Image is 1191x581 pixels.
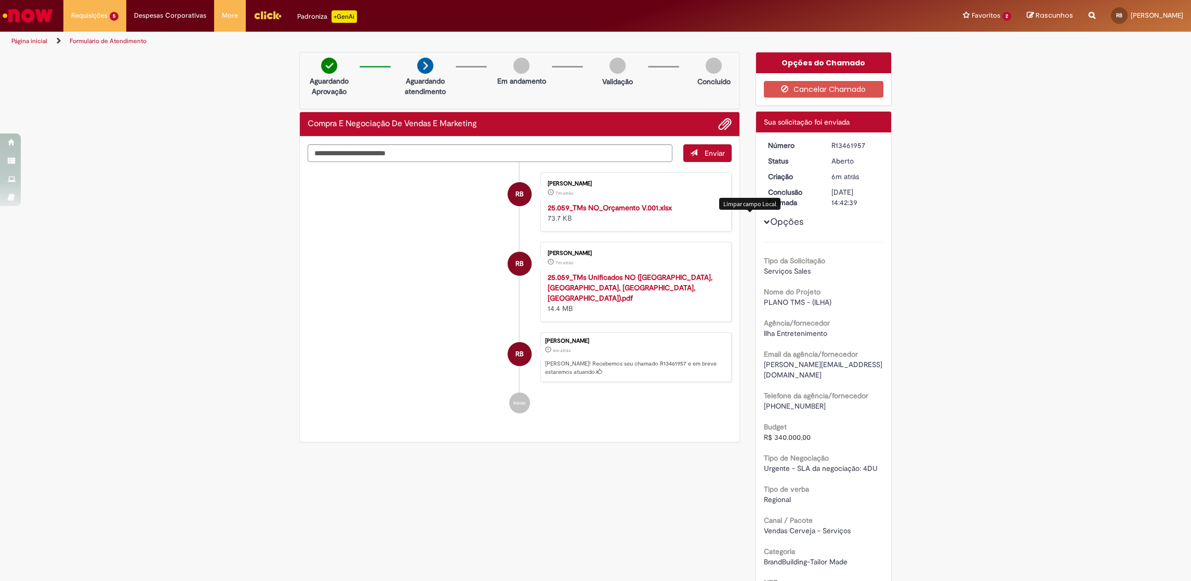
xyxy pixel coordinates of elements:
[297,10,357,23] div: Padroniza
[719,198,780,210] div: Limpar campo Local
[764,495,791,504] span: Regional
[1027,11,1073,21] a: Rascunhos
[515,182,524,207] span: RB
[555,260,573,266] span: 7m atrás
[548,181,721,187] div: [PERSON_NAME]
[1036,10,1073,20] span: Rascunhos
[548,203,672,212] a: 25.059_TMs NO_Orçamento V.001.xlsx
[683,144,732,162] button: Enviar
[548,273,712,303] a: 25.059_TMs Unificados NO ([GEOGRAPHIC_DATA], [GEOGRAPHIC_DATA], [GEOGRAPHIC_DATA], [GEOGRAPHIC_DA...
[71,10,108,21] span: Requisições
[515,251,524,276] span: RB
[764,349,858,359] b: Email da agência/fornecedor
[764,81,884,98] button: Cancelar Chamado
[321,58,337,74] img: check-circle-green.png
[831,172,859,181] time: 29/08/2025 11:42:33
[555,260,573,266] time: 29/08/2025 11:41:42
[308,144,672,162] textarea: Digite sua mensagem aqui...
[756,52,892,73] div: Opções do Chamado
[764,422,787,431] b: Budget
[764,318,830,328] b: Agência/fornecedor
[134,10,206,21] span: Despesas Corporativas
[553,347,571,354] span: 6m atrás
[1131,11,1183,20] span: [PERSON_NAME]
[764,526,851,535] span: Vendas Cerveja - Serviços
[764,266,811,276] span: Serviços Sales
[417,58,433,74] img: arrow-next.png
[760,171,824,182] dt: Criação
[548,272,721,314] div: 14.4 MB
[705,148,725,158] span: Enviar
[764,298,831,307] span: PLANO TMS - (ILHA)
[515,342,524,367] span: RB
[553,347,571,354] time: 29/08/2025 11:42:33
[706,58,722,74] img: img-circle-grey.png
[110,12,118,21] span: 5
[764,557,848,566] span: BrandBuilding-Tailor Made
[610,58,626,74] img: img-circle-grey.png
[555,190,573,196] span: 7m atrás
[764,547,795,556] b: Categoria
[764,484,809,494] b: Tipo de verba
[332,10,357,23] p: +GenAi
[764,287,821,296] b: Nome do Projeto
[764,516,813,525] b: Canal / Pacote
[497,76,546,86] p: Em andamento
[304,76,354,97] p: Aguardando Aprovação
[308,119,477,129] h2: Compra E Negociação De Vendas E Marketing Histórico de tíquete
[764,464,878,473] span: Urgente - SLA da negociação: 4DU
[11,37,47,45] a: Página inicial
[831,172,859,181] span: 6m atrás
[831,171,880,182] div: 29/08/2025 11:42:33
[545,360,726,376] p: [PERSON_NAME]! Recebemos seu chamado R13461957 e em breve estaremos atuando.
[602,76,633,87] p: Validação
[760,156,824,166] dt: Status
[1116,12,1122,19] span: RB
[764,256,825,265] b: Tipo da Solicitação
[831,140,880,151] div: R13461957
[764,433,811,442] span: R$ 340.000,00
[697,76,731,87] p: Concluído
[764,360,882,380] span: [PERSON_NAME][EMAIL_ADDRESS][DOMAIN_NAME]
[718,117,732,131] button: Adicionar anexos
[760,140,824,151] dt: Número
[513,58,530,74] img: img-circle-grey.png
[764,329,827,338] span: Ilha Entretenimento
[508,342,532,366] div: Ricardo Carneiro Barbosa
[760,187,824,208] dt: Conclusão Estimada
[1002,12,1011,21] span: 2
[508,182,532,206] div: Ricardo Carneiro Barbosa
[308,162,732,424] ul: Histórico de tíquete
[400,76,451,97] p: Aguardando atendimento
[548,202,721,223] div: 73.7 KB
[764,401,826,411] span: [PHONE_NUMBER]
[831,156,880,166] div: Aberto
[545,338,726,344] div: [PERSON_NAME]
[555,190,573,196] time: 29/08/2025 11:41:42
[70,37,147,45] a: Formulário de Atendimento
[1,5,55,26] img: ServiceNow
[972,10,1000,21] span: Favoritos
[764,117,850,127] span: Sua solicitação foi enviada
[8,32,786,51] ul: Trilhas de página
[222,10,238,21] span: More
[764,453,829,463] b: Tipo de Negociação
[254,7,282,23] img: click_logo_yellow_360x200.png
[548,250,721,256] div: [PERSON_NAME]
[308,332,732,382] li: Ricardo Carneiro Barbosa
[508,252,532,276] div: Ricardo Carneiro Barbosa
[764,391,868,400] b: Telefone da agência/fornecedor
[831,187,880,208] div: [DATE] 14:42:39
